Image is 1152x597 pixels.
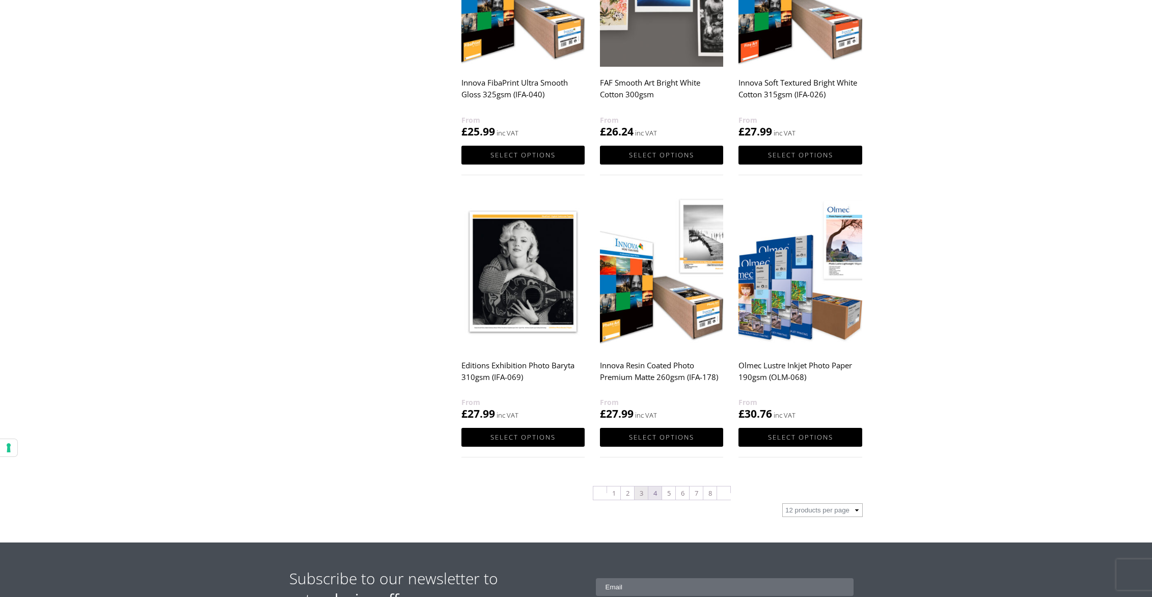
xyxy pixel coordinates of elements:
[461,73,585,114] h2: Innova FibaPrint Ultra Smooth Gloss 325gsm (IFA-040)
[738,356,862,396] h2: Olmec Lustre Inkjet Photo Paper 190gsm (OLM-068)
[738,146,862,165] a: Select options for “Innova Soft Textured Bright White Cotton 315gsm (IFA-026)”
[461,124,495,139] bdi: 25.99
[461,428,585,447] a: Select options for “Editions Exhibition Photo Baryta 310gsm (IFA-069)”
[461,124,468,139] span: £
[600,73,723,114] h2: FAF Smooth Art Bright White Cotton 300gsm
[461,195,585,349] img: Editions Exhibition Photo Baryta 310gsm (IFA-069)
[738,406,772,421] bdi: 30.76
[461,485,863,503] nav: Product Pagination
[600,406,634,421] bdi: 27.99
[600,428,723,447] a: Select options for “Innova Resin Coated Photo Premium Matte 260gsm (IFA-178)”
[738,406,745,421] span: £
[600,146,723,165] a: Select options for “FAF Smooth Art Bright White Cotton 300gsm”
[600,195,723,421] a: Innova Resin Coated Photo Premium Matte 260gsm (IFA-178) £27.99
[600,124,634,139] bdi: 26.24
[600,195,723,349] img: Innova Resin Coated Photo Premium Matte 260gsm (IFA-178)
[461,146,585,165] a: Select options for “Innova FibaPrint Ultra Smooth Gloss 325gsm (IFA-040)”
[600,356,723,396] h2: Innova Resin Coated Photo Premium Matte 260gsm (IFA-178)
[648,486,662,500] a: Page 4
[621,486,634,500] a: Page 2
[738,195,862,421] a: Olmec Lustre Inkjet Photo Paper 190gsm (OLM-068) £30.76
[461,195,585,421] a: Editions Exhibition Photo Baryta 310gsm (IFA-069) £27.99
[738,195,862,349] img: Olmec Lustre Inkjet Photo Paper 190gsm (OLM-068)
[738,124,745,139] span: £
[635,486,648,500] span: Page 3
[676,486,689,500] a: Page 6
[703,486,717,500] a: Page 8
[738,73,862,114] h2: Innova Soft Textured Bright White Cotton 315gsm (IFA-026)
[607,486,620,500] a: Page 1
[596,578,854,596] input: Email
[690,486,703,500] a: Page 7
[461,356,585,396] h2: Editions Exhibition Photo Baryta 310gsm (IFA-069)
[738,428,862,447] a: Select options for “Olmec Lustre Inkjet Photo Paper 190gsm (OLM-068)”
[662,486,675,500] a: Page 5
[600,406,606,421] span: £
[738,124,772,139] bdi: 27.99
[461,406,495,421] bdi: 27.99
[600,124,606,139] span: £
[461,406,468,421] span: £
